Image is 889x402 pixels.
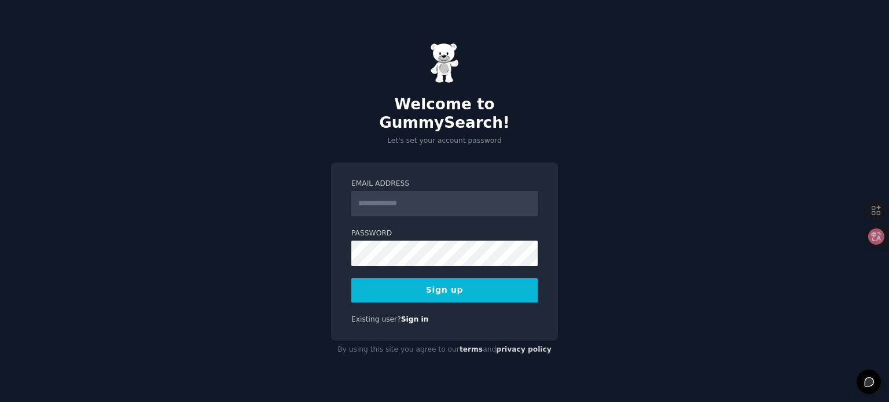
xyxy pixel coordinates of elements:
div: By using this site you agree to our and [331,341,558,359]
a: terms [460,345,483,353]
span: Existing user? [351,315,401,323]
h2: Welcome to GummySearch! [331,95,558,132]
img: Gummy Bear [430,43,459,83]
button: Sign up [351,278,538,303]
a: Sign in [401,315,429,323]
label: Password [351,228,538,239]
a: privacy policy [496,345,552,353]
label: Email Address [351,179,538,189]
p: Let's set your account password [331,136,558,146]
